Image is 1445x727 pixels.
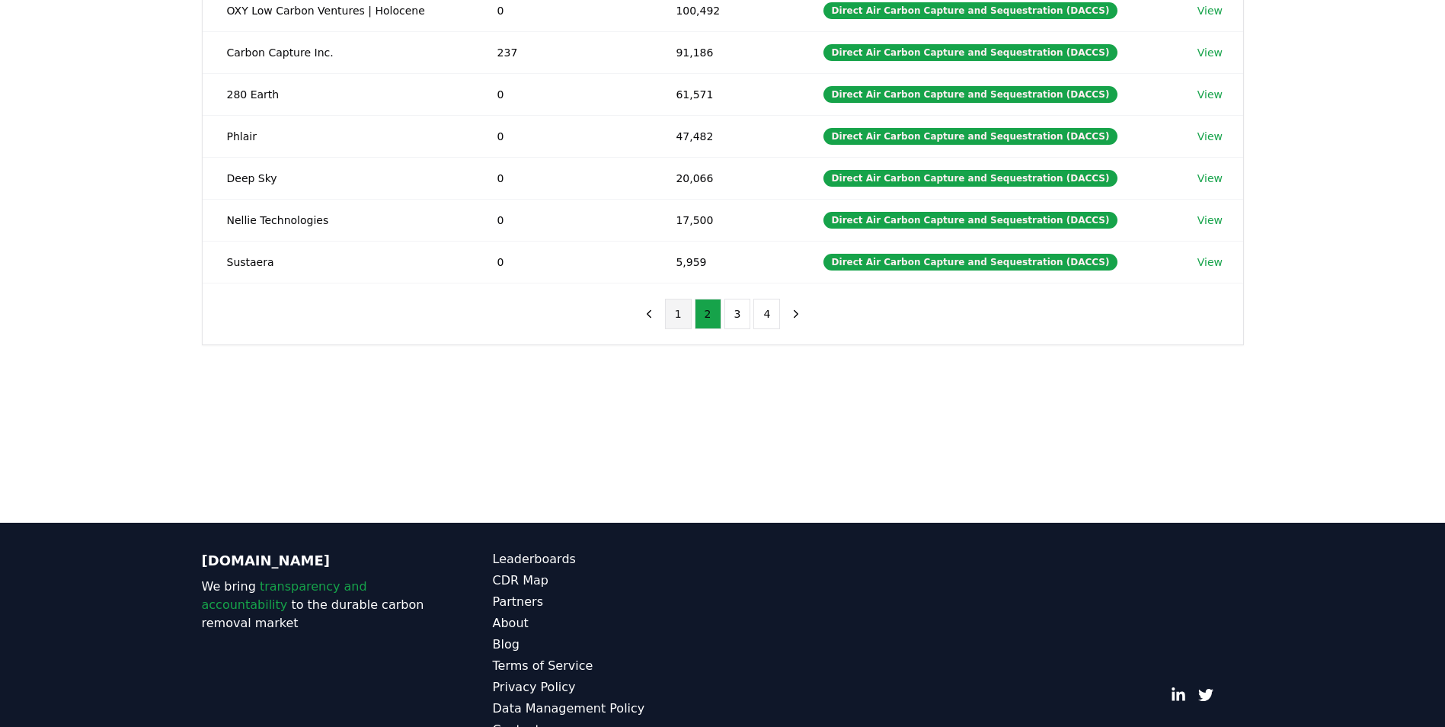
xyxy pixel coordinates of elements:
a: Terms of Service [493,657,723,675]
a: Data Management Policy [493,700,723,718]
button: 4 [753,299,780,329]
div: Direct Air Carbon Capture and Sequestration (DACCS) [823,170,1118,187]
td: 91,186 [651,31,798,73]
a: Privacy Policy [493,678,723,697]
span: transparency and accountability [202,579,367,612]
a: Twitter [1198,687,1213,703]
a: View [1197,213,1223,228]
div: Direct Air Carbon Capture and Sequestration (DACCS) [823,44,1118,61]
a: View [1197,171,1223,186]
a: View [1197,87,1223,102]
button: previous page [636,299,662,329]
td: 0 [473,73,652,115]
td: 0 [473,241,652,283]
a: About [493,614,723,633]
td: 0 [473,157,652,199]
p: [DOMAIN_NAME] [202,550,432,572]
td: Carbon Capture Inc. [203,31,473,73]
a: View [1197,3,1223,18]
td: 0 [473,199,652,241]
button: 1 [665,299,692,329]
td: Phlair [203,115,473,157]
td: 237 [473,31,652,73]
div: Direct Air Carbon Capture and Sequestration (DACCS) [823,128,1118,145]
a: View [1197,45,1223,60]
td: 5,959 [651,241,798,283]
td: 61,571 [651,73,798,115]
a: CDR Map [493,572,723,590]
div: Direct Air Carbon Capture and Sequestration (DACCS) [823,254,1118,271]
td: 280 Earth [203,73,473,115]
td: 17,500 [651,199,798,241]
div: Direct Air Carbon Capture and Sequestration (DACCS) [823,212,1118,229]
td: Sustaera [203,241,473,283]
button: next page [783,299,809,329]
a: Leaderboards [493,550,723,568]
a: View [1197,129,1223,144]
button: 2 [695,299,721,329]
td: 0 [473,115,652,157]
button: 3 [724,299,751,329]
td: Deep Sky [203,157,473,199]
td: Nellie Technologies [203,199,473,241]
a: Blog [493,636,723,654]
a: LinkedIn [1171,687,1186,703]
p: We bring to the durable carbon removal market [202,578,432,633]
td: 47,482 [651,115,798,157]
td: 20,066 [651,157,798,199]
div: Direct Air Carbon Capture and Sequestration (DACCS) [823,86,1118,103]
a: View [1197,255,1223,270]
div: Direct Air Carbon Capture and Sequestration (DACCS) [823,2,1118,19]
a: Partners [493,593,723,611]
